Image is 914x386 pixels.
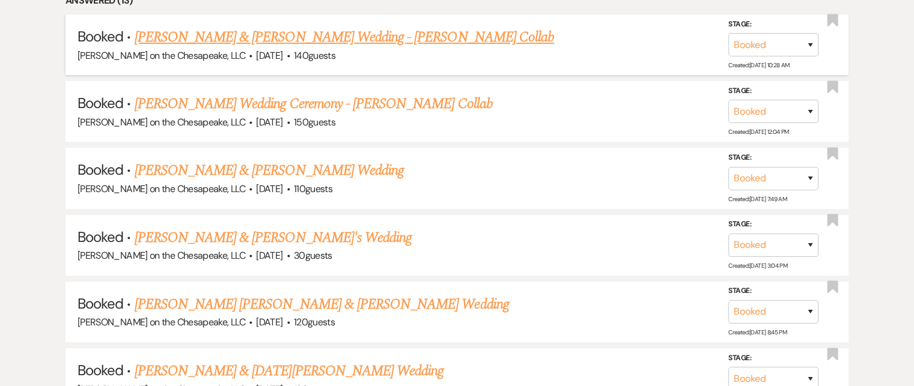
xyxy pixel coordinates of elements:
[78,94,123,112] span: Booked
[135,360,444,382] a: [PERSON_NAME] & [DATE][PERSON_NAME] Wedding
[78,361,123,379] span: Booked
[78,228,123,246] span: Booked
[78,49,245,62] span: [PERSON_NAME] on the Chesapeake, LLC
[135,294,509,315] a: [PERSON_NAME] [PERSON_NAME] & [PERSON_NAME] Wedding
[78,249,245,262] span: [PERSON_NAME] on the Chesapeake, LLC
[728,195,787,202] span: Created: [DATE] 7:49 AM
[78,316,245,328] span: [PERSON_NAME] on the Chesapeake, LLC
[728,151,818,164] label: Stage:
[728,285,818,298] label: Stage:
[78,116,245,128] span: [PERSON_NAME] on the Chesapeake, LLC
[294,249,332,262] span: 30 guests
[135,93,493,115] a: [PERSON_NAME] Wedding Ceremony - [PERSON_NAME] Collab
[256,116,282,128] span: [DATE]
[256,49,282,62] span: [DATE]
[256,316,282,328] span: [DATE]
[728,351,818,364] label: Stage:
[728,262,787,270] span: Created: [DATE] 3:04 PM
[728,61,789,69] span: Created: [DATE] 10:28 AM
[728,328,787,336] span: Created: [DATE] 8:45 PM
[294,49,335,62] span: 140 guests
[294,116,335,128] span: 150 guests
[728,128,788,136] span: Created: [DATE] 12:04 PM
[135,227,412,249] a: [PERSON_NAME] & [PERSON_NAME]'s Wedding
[728,85,818,98] label: Stage:
[294,182,332,195] span: 110 guests
[78,27,123,46] span: Booked
[78,294,123,313] span: Booked
[78,160,123,179] span: Booked
[728,18,818,31] label: Stage:
[256,249,282,262] span: [DATE]
[728,218,818,231] label: Stage:
[135,160,404,181] a: [PERSON_NAME] & [PERSON_NAME] Wedding
[78,182,245,195] span: [PERSON_NAME] on the Chesapeake, LLC
[135,26,554,48] a: [PERSON_NAME] & [PERSON_NAME] Wedding - [PERSON_NAME] Collab
[294,316,335,328] span: 120 guests
[256,182,282,195] span: [DATE]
